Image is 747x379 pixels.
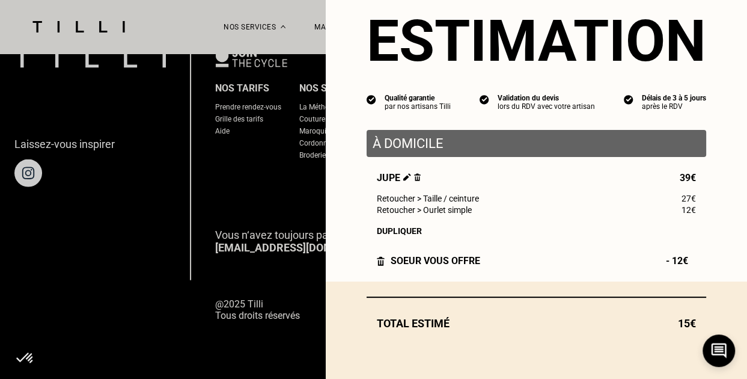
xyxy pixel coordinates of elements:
[498,102,595,111] div: lors du RDV avec votre artisan
[385,102,451,111] div: par nos artisans Tilli
[642,94,706,102] div: Délais de 3 à 5 jours
[681,194,696,203] span: 27€
[377,194,479,203] span: Retoucher > Taille / ceinture
[367,94,376,105] img: icon list info
[367,7,706,75] section: Estimation
[385,94,451,102] div: Qualité garantie
[377,205,472,215] span: Retoucher > Ourlet simple
[678,317,696,330] span: 15€
[414,173,421,181] img: Supprimer
[681,205,696,215] span: 12€
[642,102,706,111] div: après le RDV
[403,173,411,181] img: Éditer
[624,94,633,105] img: icon list info
[377,255,480,267] div: SOEUR vous offre
[498,94,595,102] div: Validation du devis
[367,317,706,330] div: Total estimé
[666,255,696,267] span: - 12€
[680,172,696,183] span: 39€
[377,226,696,236] div: Dupliquer
[480,94,489,105] img: icon list info
[373,136,700,151] p: À domicile
[377,172,421,183] span: Jupe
